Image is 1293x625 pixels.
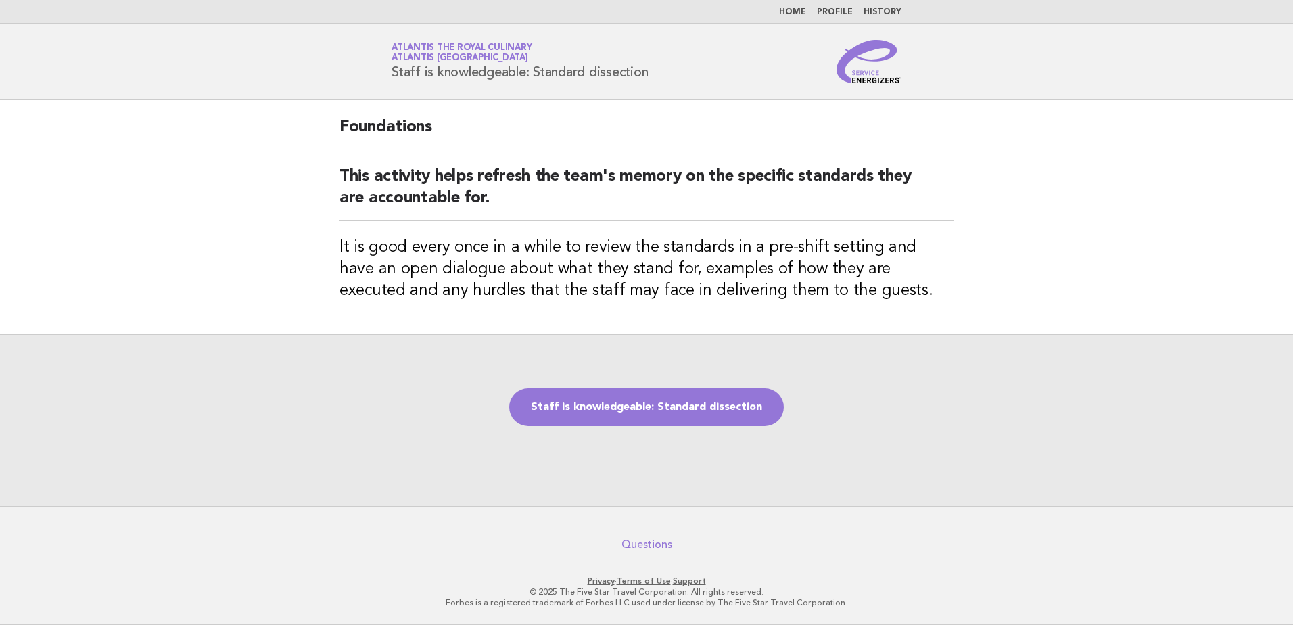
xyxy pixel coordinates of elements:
a: History [864,8,901,16]
a: Privacy [588,576,615,586]
p: Forbes is a registered trademark of Forbes LLC used under license by The Five Star Travel Corpora... [233,597,1060,608]
a: Questions [621,538,672,551]
a: Profile [817,8,853,16]
a: Support [673,576,706,586]
p: · · [233,576,1060,586]
a: Staff is knowledgeable: Standard dissection [509,388,784,426]
a: Home [779,8,806,16]
a: Atlantis the Royal CulinaryAtlantis [GEOGRAPHIC_DATA] [392,43,532,62]
h2: Foundations [339,116,954,149]
span: Atlantis [GEOGRAPHIC_DATA] [392,54,528,63]
h2: This activity helps refresh the team's memory on the specific standards they are accountable for. [339,166,954,221]
a: Terms of Use [617,576,671,586]
img: Service Energizers [837,40,901,83]
h3: It is good every once in a while to review the standards in a pre-shift setting and have an open ... [339,237,954,302]
p: © 2025 The Five Star Travel Corporation. All rights reserved. [233,586,1060,597]
h1: Staff is knowledgeable: Standard dissection [392,44,648,79]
